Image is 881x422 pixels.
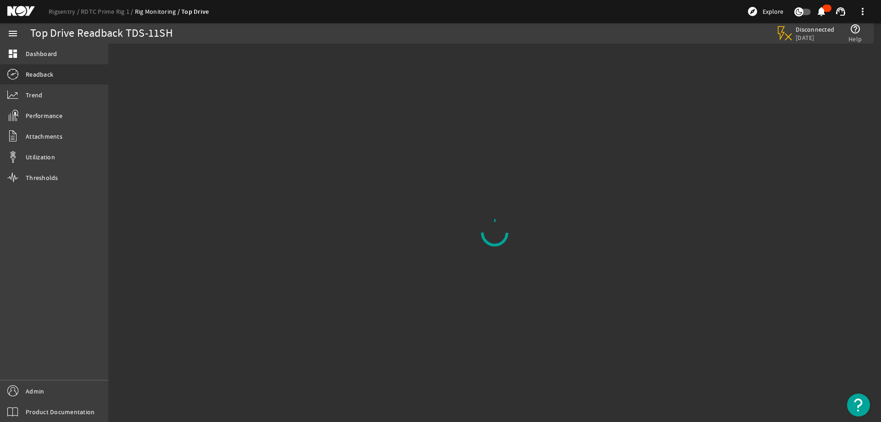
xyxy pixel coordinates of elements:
span: Disconnected [796,25,835,34]
span: Product Documentation [26,407,95,416]
mat-icon: help_outline [850,23,861,34]
span: Dashboard [26,49,57,58]
button: Explore [743,4,787,19]
mat-icon: notifications [816,6,827,17]
mat-icon: explore [747,6,758,17]
a: RDTC Prime Rig 1 [81,7,135,16]
span: Attachments [26,132,62,141]
span: Readback [26,70,53,79]
a: Rig Monitoring [135,7,181,16]
span: Performance [26,111,62,120]
span: Thresholds [26,173,58,182]
span: Admin [26,387,44,396]
a: Top Drive [181,7,209,16]
span: Utilization [26,152,55,162]
span: [DATE] [796,34,835,42]
mat-icon: support_agent [835,6,846,17]
mat-icon: menu [7,28,18,39]
a: Rigsentry [49,7,81,16]
button: more_vert [852,0,874,23]
button: Open Resource Center [847,394,870,416]
span: Explore [763,7,783,16]
span: Trend [26,90,42,100]
mat-icon: dashboard [7,48,18,59]
span: Help [848,34,862,44]
div: Top Drive Readback TDS-11SH [30,29,173,38]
